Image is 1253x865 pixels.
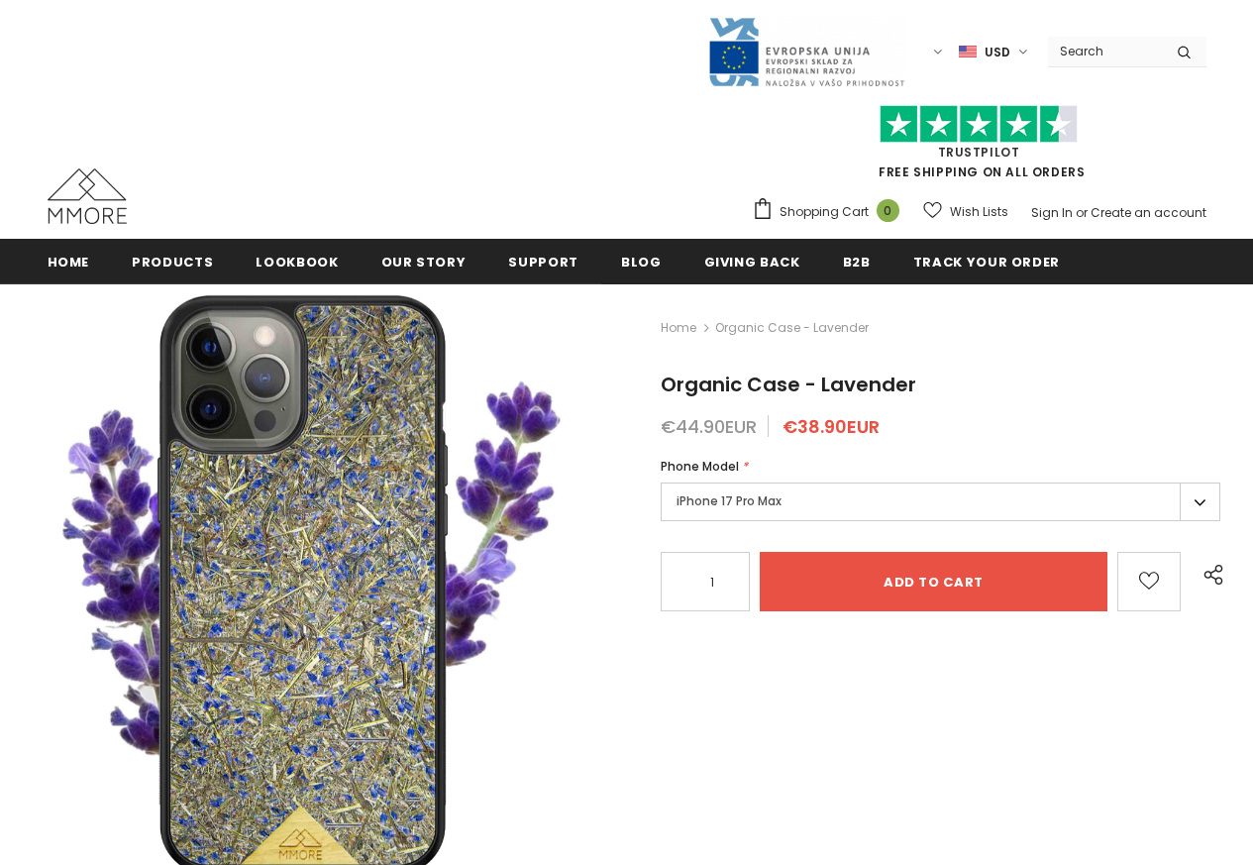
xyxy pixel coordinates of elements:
span: or [1076,204,1088,221]
a: Blog [621,239,662,283]
span: Wish Lists [950,202,1008,222]
a: Trustpilot [938,144,1020,161]
img: MMORE Cases [48,168,127,224]
a: Shopping Cart 0 [752,197,909,227]
span: USD [985,43,1010,62]
span: Blog [621,253,662,271]
a: Home [661,316,696,340]
a: Sign In [1031,204,1073,221]
span: Phone Model [661,458,739,475]
a: Products [132,239,213,283]
img: USD [959,44,977,60]
a: Our Story [381,239,467,283]
a: Home [48,239,90,283]
label: iPhone 17 Pro Max [661,483,1220,521]
span: Shopping Cart [780,202,869,222]
span: €38.90EUR [783,414,880,439]
span: Our Story [381,253,467,271]
a: support [508,239,578,283]
a: Giving back [704,239,800,283]
span: Home [48,253,90,271]
a: Create an account [1091,204,1206,221]
a: Javni Razpis [707,43,905,59]
span: FREE SHIPPING ON ALL ORDERS [752,114,1206,180]
a: Lookbook [256,239,338,283]
span: support [508,253,578,271]
span: Track your order [913,253,1060,271]
input: Search Site [1048,37,1162,65]
span: 0 [877,199,899,222]
span: Organic Case - Lavender [715,316,869,340]
img: Javni Razpis [707,16,905,88]
span: €44.90EUR [661,414,757,439]
span: Organic Case - Lavender [661,371,916,398]
a: Track your order [913,239,1060,283]
a: Wish Lists [923,194,1008,229]
input: Add to cart [760,552,1107,611]
a: B2B [843,239,871,283]
span: Giving back [704,253,800,271]
span: Lookbook [256,253,338,271]
span: B2B [843,253,871,271]
span: Products [132,253,213,271]
img: Trust Pilot Stars [880,105,1078,144]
